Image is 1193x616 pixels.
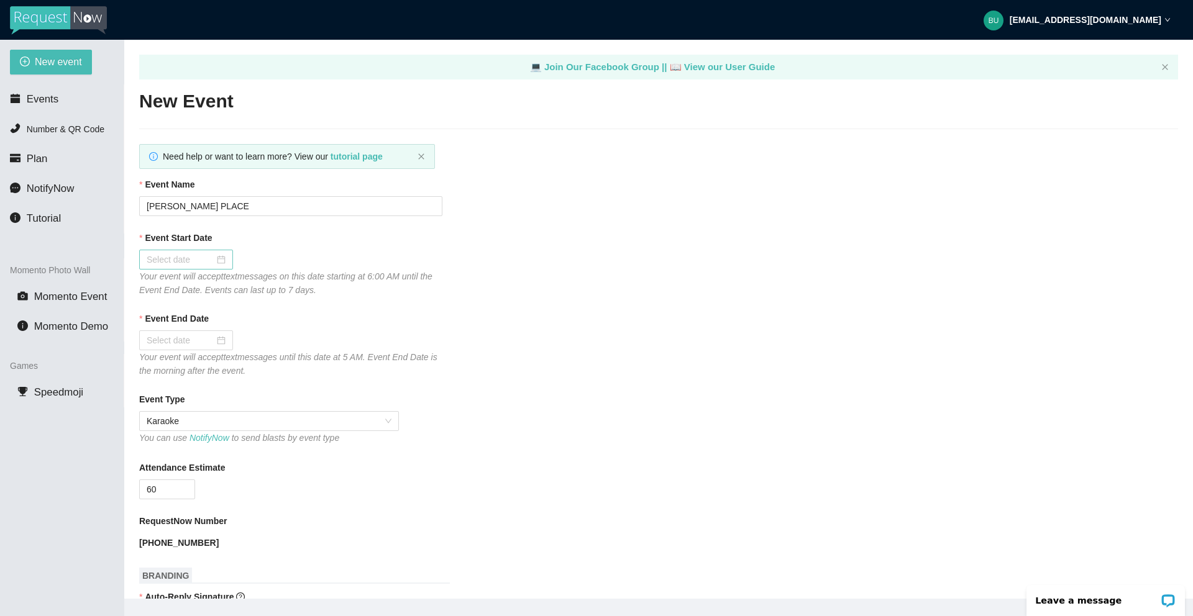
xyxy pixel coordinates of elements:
span: phone [10,123,21,134]
span: credit-card [10,153,21,163]
a: tutorial page [331,152,383,161]
a: NotifyNow [190,433,229,443]
span: calendar [10,93,21,104]
b: Event Start Date [145,231,212,245]
span: message [10,183,21,193]
span: Plan [27,153,48,165]
b: Attendance Estimate [139,461,225,474]
span: info-circle [149,152,158,161]
span: Tutorial [27,212,61,224]
div: You can use to send blasts by event type [139,431,399,445]
span: laptop [670,61,682,72]
span: Karaoke [147,412,391,430]
i: Your event will accept text messages on this date starting at 6:00 AM until the Event End Date. E... [139,271,432,295]
b: [PHONE_NUMBER] [139,538,219,548]
strong: [EMAIL_ADDRESS][DOMAIN_NAME] [1010,15,1161,25]
span: Momento Event [34,291,107,302]
span: close [418,153,425,160]
input: Select date [147,333,214,347]
span: Number & QR Code [27,124,104,134]
img: 07662e4d09af7917c33746ef8cd57b33 [984,11,1003,30]
span: BRANDING [139,568,192,584]
span: info-circle [10,212,21,223]
b: Auto-Reply Signature [145,592,234,602]
span: Need help or want to learn more? View our [163,152,383,161]
span: trophy [17,386,28,397]
a: laptop Join Our Facebook Group || [530,61,670,72]
input: Janet's and Mark's Wedding [139,196,442,216]
iframe: LiveChat chat widget [1018,577,1193,616]
span: down [1164,17,1171,23]
a: laptop View our User Guide [670,61,775,72]
span: New event [35,54,82,70]
b: RequestNow Number [139,514,227,528]
h2: New Event [139,89,1178,114]
img: RequestNow [10,6,107,35]
span: question-circle [236,592,245,601]
button: close [418,153,425,161]
span: Momento Demo [34,320,108,332]
button: plus-circleNew event [10,50,92,75]
span: Speedmoji [34,386,83,398]
button: close [1161,63,1169,71]
span: plus-circle [20,57,30,68]
span: laptop [530,61,542,72]
b: Event End Date [145,312,209,325]
input: Select date [147,253,214,266]
span: info-circle [17,320,28,331]
b: Event Name [145,178,194,191]
span: Events [27,93,58,105]
span: camera [17,291,28,301]
i: Your event will accept text messages until this date at 5 AM. Event End Date is the morning after... [139,352,437,376]
span: NotifyNow [27,183,74,194]
b: Event Type [139,392,185,406]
